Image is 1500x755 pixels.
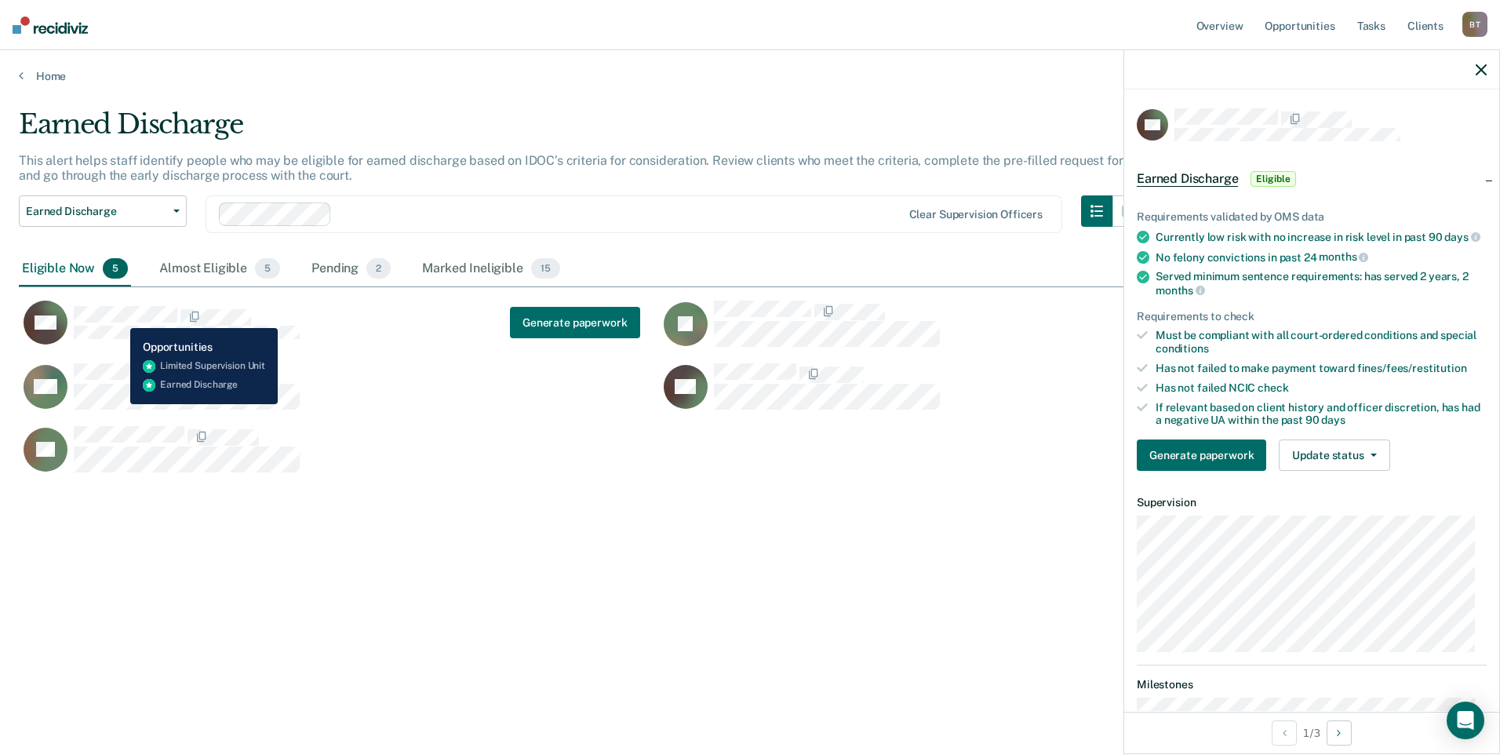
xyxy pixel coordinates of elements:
span: days [1444,231,1480,243]
span: check [1258,381,1288,394]
span: Eligible [1251,171,1295,187]
div: CaseloadOpportunityCell-153254 [19,300,659,363]
span: conditions [1156,342,1209,355]
span: days [1321,414,1345,426]
a: Navigate to form link [1137,440,1272,471]
span: 2 [366,258,391,279]
div: Open Intercom Messenger [1447,702,1484,739]
dt: Supervision [1137,496,1487,509]
div: Served minimum sentence requirements: has served 2 years, 2 [1156,270,1487,297]
div: Clear supervision officers [909,208,1043,221]
div: CaseloadOpportunityCell-153603 [659,300,1299,363]
div: Currently low risk with no increase in risk level in past 90 [1156,230,1487,244]
dt: Milestones [1137,678,1487,691]
span: 15 [531,258,560,279]
p: This alert helps staff identify people who may be eligible for earned discharge based on IDOC’s c... [19,153,1137,183]
div: Earned DischargeEligible [1124,154,1499,204]
div: Eligible Now [19,252,131,286]
div: CaseloadOpportunityCell-158684 [19,425,659,488]
span: Earned Discharge [1137,171,1238,187]
div: Almost Eligible [156,252,283,286]
span: months [1319,250,1368,263]
span: 5 [255,258,280,279]
div: Has not failed to make payment toward [1156,362,1487,375]
img: Recidiviz [13,16,88,34]
div: If relevant based on client history and officer discretion, has had a negative UA within the past 90 [1156,401,1487,428]
button: Update status [1279,440,1389,471]
button: Previous Opportunity [1272,720,1297,746]
div: CaseloadOpportunityCell-123676 [19,363,659,425]
span: fines/fees/restitution [1357,362,1467,374]
span: 5 [103,258,128,279]
div: Requirements to check [1137,310,1487,323]
a: Navigate to form link [510,307,639,338]
button: Generate paperwork [1137,440,1266,471]
span: Earned Discharge [26,205,167,218]
button: Next Opportunity [1327,720,1352,746]
span: months [1156,284,1205,297]
div: CaseloadOpportunityCell-155101 [659,363,1299,425]
div: 1 / 3 [1124,712,1499,753]
div: Requirements validated by OMS data [1137,210,1487,224]
div: B T [1462,12,1487,37]
button: Generate paperwork [510,307,639,338]
div: Marked Ineligible [419,252,562,286]
div: Pending [308,252,394,286]
div: Must be compliant with all court-ordered conditions and special [1156,329,1487,356]
a: Home [19,69,1481,83]
div: Has not failed NCIC [1156,381,1487,395]
div: Earned Discharge [19,108,1144,153]
div: No felony convictions in past 24 [1156,250,1487,264]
